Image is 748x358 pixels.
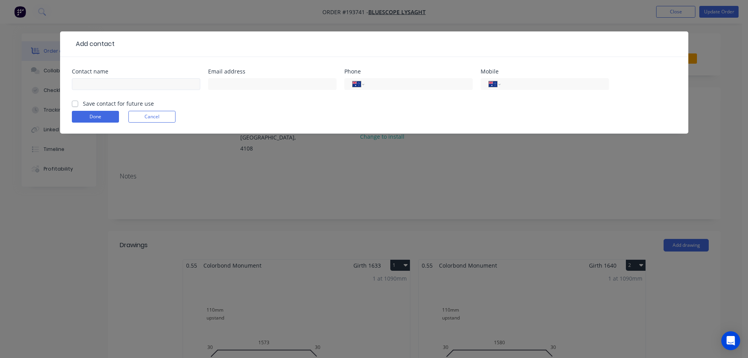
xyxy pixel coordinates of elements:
[72,69,200,74] div: Contact name
[72,111,119,123] button: Done
[83,99,154,108] label: Save contact for future use
[344,69,473,74] div: Phone
[128,111,176,123] button: Cancel
[72,39,115,49] div: Add contact
[481,69,609,74] div: Mobile
[208,69,337,74] div: Email address
[721,331,740,350] div: Open Intercom Messenger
